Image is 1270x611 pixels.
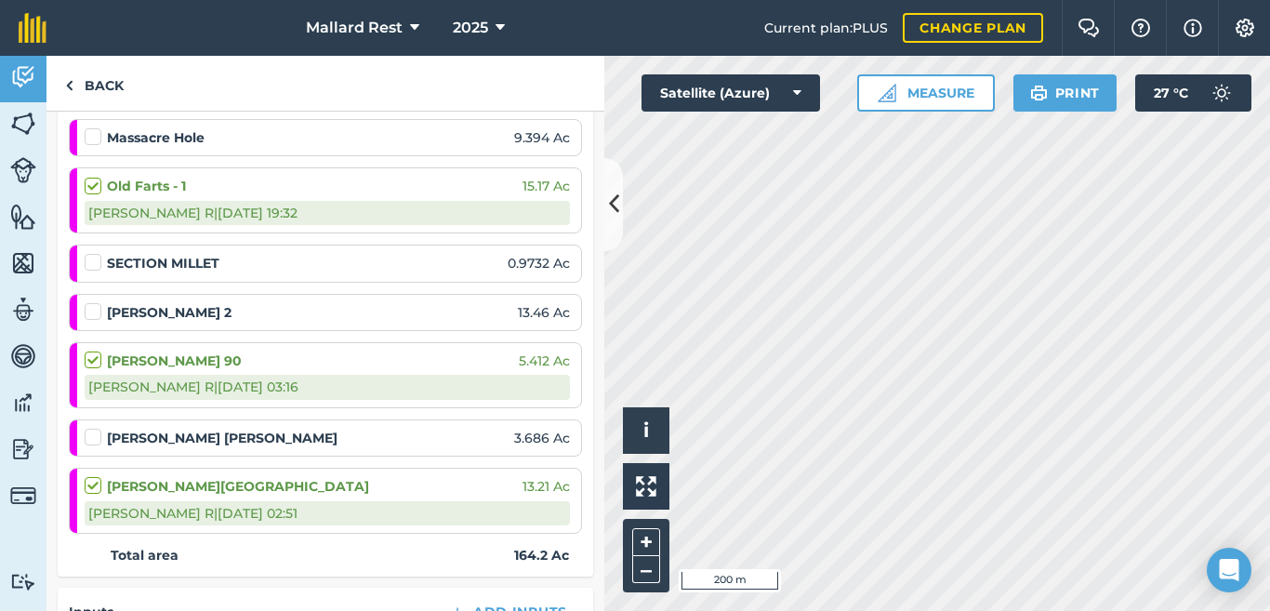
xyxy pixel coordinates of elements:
button: Print [1013,74,1118,112]
span: 15.17 Ac [523,176,570,196]
img: svg+xml;base64,PD94bWwgdmVyc2lvbj0iMS4wIiBlbmNvZGluZz0idXRmLTgiPz4KPCEtLSBHZW5lcmF0b3I6IEFkb2JlIE... [10,342,36,370]
img: svg+xml;base64,PHN2ZyB4bWxucz0iaHR0cDovL3d3dy53My5vcmcvMjAwMC9zdmciIHdpZHRoPSI5IiBoZWlnaHQ9IjI0Ii... [65,74,73,97]
img: Four arrows, one pointing top left, one top right, one bottom right and the last bottom left [636,476,656,497]
button: Satellite (Azure) [642,74,820,112]
img: svg+xml;base64,PD94bWwgdmVyc2lvbj0iMS4wIiBlbmNvZGluZz0idXRmLTgiPz4KPCEtLSBHZW5lcmF0b3I6IEFkb2JlIE... [10,573,36,591]
img: svg+xml;base64,PHN2ZyB4bWxucz0iaHR0cDovL3d3dy53My5vcmcvMjAwMC9zdmciIHdpZHRoPSI1NiIgaGVpZ2h0PSI2MC... [10,203,36,231]
strong: [PERSON_NAME][GEOGRAPHIC_DATA] [107,476,369,497]
strong: Massacre Hole [107,127,205,148]
button: Measure [857,74,995,112]
span: 13.46 Ac [518,302,570,323]
strong: [PERSON_NAME] 2 [107,302,232,323]
button: + [632,528,660,556]
img: Two speech bubbles overlapping with the left bubble in the forefront [1078,19,1100,37]
strong: 164.2 Ac [514,545,569,565]
img: svg+xml;base64,PHN2ZyB4bWxucz0iaHR0cDovL3d3dy53My5vcmcvMjAwMC9zdmciIHdpZHRoPSIxNyIgaGVpZ2h0PSIxNy... [1184,17,1202,39]
img: svg+xml;base64,PD94bWwgdmVyc2lvbj0iMS4wIiBlbmNvZGluZz0idXRmLTgiPz4KPCEtLSBHZW5lcmF0b3I6IEFkb2JlIE... [10,435,36,463]
span: 9.394 Ac [514,127,570,148]
img: svg+xml;base64,PD94bWwgdmVyc2lvbj0iMS4wIiBlbmNvZGluZz0idXRmLTgiPz4KPCEtLSBHZW5lcmF0b3I6IEFkb2JlIE... [10,63,36,91]
strong: SECTION MILLET [107,253,219,273]
img: svg+xml;base64,PHN2ZyB4bWxucz0iaHR0cDovL3d3dy53My5vcmcvMjAwMC9zdmciIHdpZHRoPSIxOSIgaGVpZ2h0PSIyNC... [1030,82,1048,104]
span: i [643,418,649,442]
strong: [PERSON_NAME] 90 [107,351,242,371]
span: Mallard Rest [306,17,403,39]
button: i [623,407,669,454]
span: 2025 [453,17,488,39]
span: 13.21 Ac [523,476,570,497]
div: [PERSON_NAME] R | [DATE] 02:51 [85,501,570,525]
img: svg+xml;base64,PD94bWwgdmVyc2lvbj0iMS4wIiBlbmNvZGluZz0idXRmLTgiPz4KPCEtLSBHZW5lcmF0b3I6IEFkb2JlIE... [1203,74,1240,112]
strong: Old Farts - 1 [107,176,186,196]
div: [PERSON_NAME] R | [DATE] 03:16 [85,375,570,399]
img: svg+xml;base64,PHN2ZyB4bWxucz0iaHR0cDovL3d3dy53My5vcmcvMjAwMC9zdmciIHdpZHRoPSI1NiIgaGVpZ2h0PSI2MC... [10,110,36,138]
span: 0.9732 Ac [508,253,570,273]
span: 3.686 Ac [514,428,570,448]
img: A question mark icon [1130,19,1152,37]
button: 27 °C [1135,74,1251,112]
strong: Total area [111,545,179,565]
img: svg+xml;base64,PD94bWwgdmVyc2lvbj0iMS4wIiBlbmNvZGluZz0idXRmLTgiPz4KPCEtLSBHZW5lcmF0b3I6IEFkb2JlIE... [10,483,36,509]
img: svg+xml;base64,PD94bWwgdmVyc2lvbj0iMS4wIiBlbmNvZGluZz0idXRmLTgiPz4KPCEtLSBHZW5lcmF0b3I6IEFkb2JlIE... [10,157,36,183]
img: fieldmargin Logo [19,13,46,43]
a: Change plan [903,13,1043,43]
span: 5.412 Ac [519,351,570,371]
div: [PERSON_NAME] R | [DATE] 19:32 [85,201,570,225]
img: Ruler icon [878,84,896,102]
a: Back [46,56,142,111]
span: Current plan : PLUS [764,18,888,38]
strong: [PERSON_NAME] [PERSON_NAME] [107,428,337,448]
button: – [632,556,660,583]
img: svg+xml;base64,PD94bWwgdmVyc2lvbj0iMS4wIiBlbmNvZGluZz0idXRmLTgiPz4KPCEtLSBHZW5lcmF0b3I6IEFkb2JlIE... [10,296,36,324]
span: 27 ° C [1154,74,1188,112]
img: svg+xml;base64,PHN2ZyB4bWxucz0iaHR0cDovL3d3dy53My5vcmcvMjAwMC9zdmciIHdpZHRoPSI1NiIgaGVpZ2h0PSI2MC... [10,249,36,277]
div: Open Intercom Messenger [1207,548,1251,592]
img: svg+xml;base64,PD94bWwgdmVyc2lvbj0iMS4wIiBlbmNvZGluZz0idXRmLTgiPz4KPCEtLSBHZW5lcmF0b3I6IEFkb2JlIE... [10,389,36,417]
img: A cog icon [1234,19,1256,37]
